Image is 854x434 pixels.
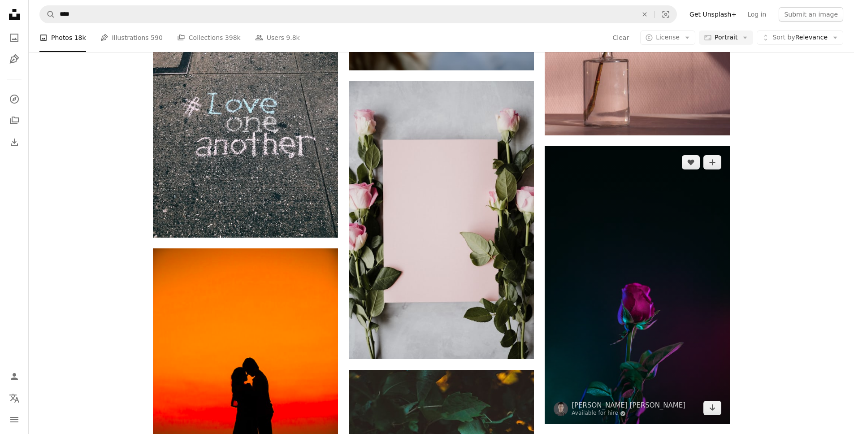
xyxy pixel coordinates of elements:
a: Illustrations 590 [100,23,163,52]
img: pink and green flower painting [349,81,534,359]
button: Sort byRelevance [757,30,843,45]
a: Download [703,401,721,415]
a: silhouette of man and woman during sunset [153,383,338,391]
button: Add to Collection [703,155,721,169]
a: Log in [742,7,772,22]
a: Illustrations [5,50,23,68]
img: Go to Dương Trần Quốc's profile [554,402,568,416]
span: Portrait [715,33,737,42]
span: 9.8k [286,33,299,43]
span: 398k [225,33,241,43]
form: Find visuals sitewide [39,5,677,23]
button: Clear [612,30,630,45]
a: red rose flower photo in dark surface [545,281,730,289]
button: Like [682,155,700,169]
a: Home — Unsplash [5,5,23,25]
a: pink and green flower painting [349,216,534,224]
a: Download History [5,133,23,151]
span: License [656,34,680,41]
a: [PERSON_NAME] [PERSON_NAME] [572,401,685,410]
a: Photos [5,29,23,47]
button: Menu [5,411,23,429]
a: Collections 398k [177,23,241,52]
span: Sort by [772,34,795,41]
a: Get Unsplash+ [684,7,742,22]
span: 590 [151,33,163,43]
button: Clear [635,6,655,23]
a: Available for hire [572,410,685,417]
a: Users 9.8k [255,23,300,52]
button: Submit an image [779,7,843,22]
button: Portrait [699,30,753,45]
button: Language [5,389,23,407]
a: Log in / Sign up [5,368,23,386]
span: Relevance [772,33,828,42]
button: License [640,30,695,45]
a: Collections [5,112,23,130]
a: Explore [5,90,23,108]
button: Search Unsplash [40,6,55,23]
a: love one another chalk written on concrete floor [153,110,338,118]
button: Visual search [655,6,676,23]
img: red rose flower photo in dark surface [545,146,730,424]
